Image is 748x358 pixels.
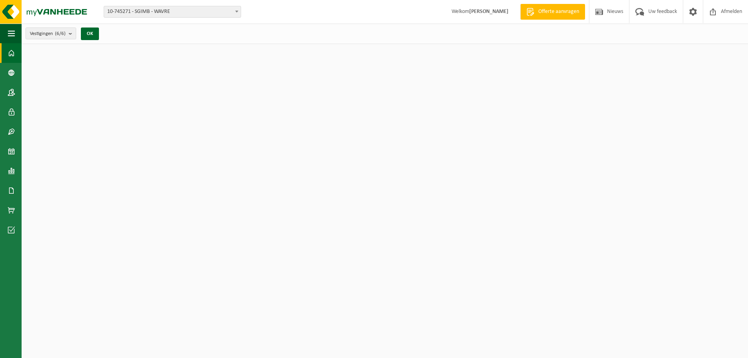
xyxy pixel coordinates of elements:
[536,8,581,16] span: Offerte aanvragen
[104,6,241,18] span: 10-745271 - SGIMB - WAVRE
[26,28,76,39] button: Vestigingen(6/6)
[520,4,585,20] a: Offerte aanvragen
[30,28,66,40] span: Vestigingen
[81,28,99,40] button: OK
[469,9,508,15] strong: [PERSON_NAME]
[55,31,66,36] count: (6/6)
[104,6,241,17] span: 10-745271 - SGIMB - WAVRE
